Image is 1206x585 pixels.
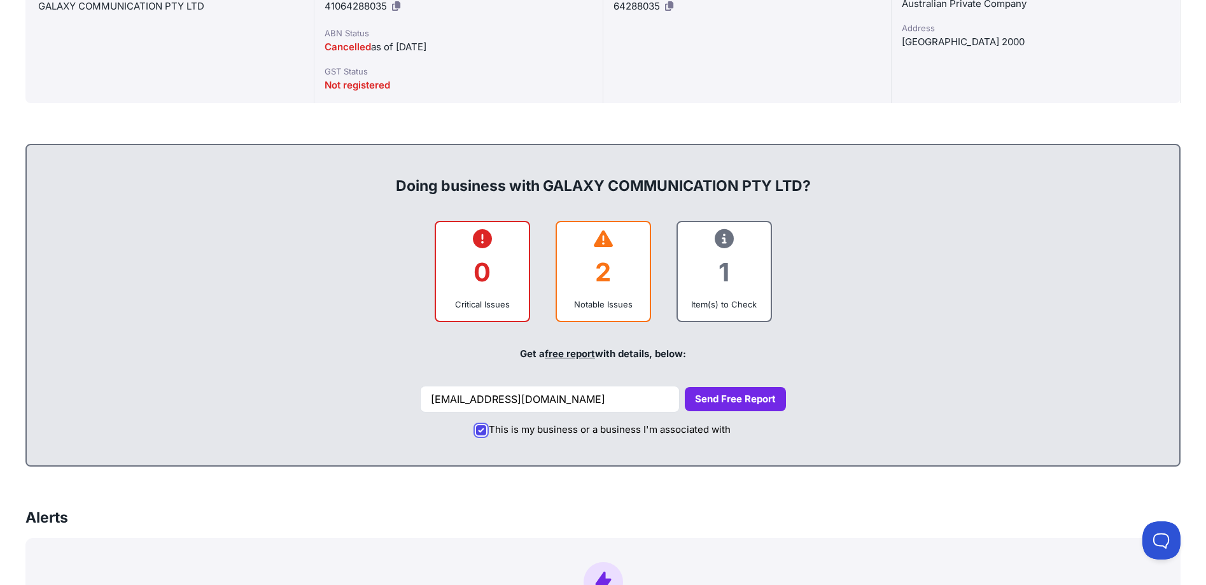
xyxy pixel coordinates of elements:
[446,246,519,298] div: 0
[420,386,680,412] input: Your email address
[325,27,592,39] div: ABN Status
[325,41,371,53] span: Cancelled
[685,387,786,412] button: Send Free Report
[325,79,390,91] span: Not registered
[688,298,761,311] div: Item(s) to Check
[902,34,1170,50] div: [GEOGRAPHIC_DATA] 2000
[520,348,686,360] span: Get a with details, below:
[446,298,519,311] div: Critical Issues
[567,246,640,298] div: 2
[325,65,592,78] div: GST Status
[902,22,1170,34] div: Address
[489,423,731,437] label: This is my business or a business I'm associated with
[567,298,640,311] div: Notable Issues
[1142,521,1181,560] iframe: Toggle Customer Support
[25,507,68,528] h3: Alerts
[545,348,595,360] a: free report
[688,246,761,298] div: 1
[325,39,592,55] div: as of [DATE]
[39,155,1167,196] div: Doing business with GALAXY COMMUNICATION PTY LTD?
